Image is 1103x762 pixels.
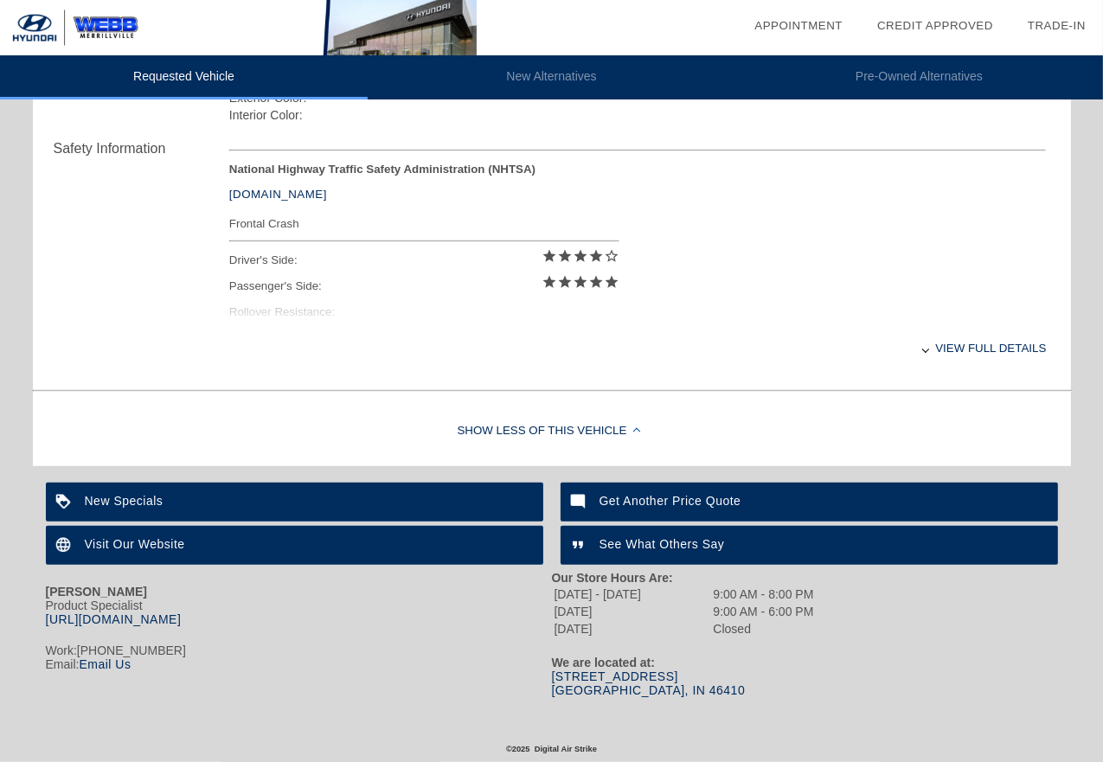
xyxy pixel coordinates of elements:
[368,55,735,99] li: New Alternatives
[46,526,543,565] a: Visit Our Website
[713,586,815,602] td: 9:00 AM - 8:00 PM
[554,604,711,619] td: [DATE]
[46,599,552,626] div: Product Specialist
[46,612,182,626] a: [URL][DOMAIN_NAME]
[46,644,552,657] div: Work:
[604,248,619,264] i: star_border
[552,669,746,697] a: [STREET_ADDRESS][GEOGRAPHIC_DATA], IN 46410
[557,248,573,264] i: star
[713,621,815,637] td: Closed
[561,483,600,522] img: ic_mode_comment_white_24dp_2x.png
[557,274,573,290] i: star
[754,19,843,32] a: Appointment
[46,585,147,599] strong: [PERSON_NAME]
[46,657,552,671] div: Email:
[79,657,131,671] a: Email Us
[77,644,186,657] span: [PHONE_NUMBER]
[46,526,85,565] img: ic_language_white_24dp_2x.png
[1028,19,1086,32] a: Trade-In
[54,138,229,159] div: Safety Information
[229,273,619,299] div: Passenger's Side:
[229,247,619,273] div: Driver's Side:
[552,571,673,585] strong: Our Store Hours Are:
[33,397,1071,466] div: Show Less of this Vehicle
[229,213,619,234] div: Frontal Crash
[573,248,588,264] i: star
[542,248,557,264] i: star
[229,106,1047,124] div: Interior Color:
[46,483,543,522] a: New Specials
[229,163,535,176] strong: National Highway Traffic Safety Administration (NHTSA)
[561,526,1058,565] a: See What Others Say
[46,483,85,522] img: ic_loyalty_white_24dp_2x.png
[573,274,588,290] i: star
[713,604,815,619] td: 9:00 AM - 6:00 PM
[588,274,604,290] i: star
[554,586,711,602] td: [DATE] - [DATE]
[554,621,711,637] td: [DATE]
[229,327,1047,369] div: View full details
[561,483,1058,522] a: Get Another Price Quote
[561,526,600,565] img: ic_format_quote_white_24dp_2x.png
[877,19,993,32] a: Credit Approved
[735,55,1103,99] li: Pre-Owned Alternatives
[229,188,327,201] a: [DOMAIN_NAME]
[588,248,604,264] i: star
[552,656,656,669] strong: We are located at:
[604,274,619,290] i: star
[542,274,557,290] i: star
